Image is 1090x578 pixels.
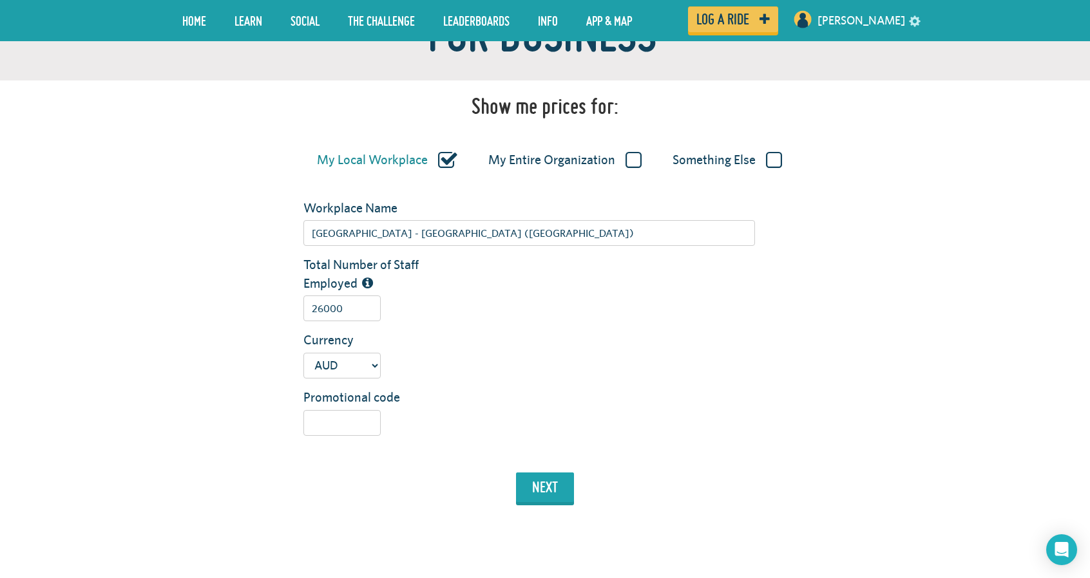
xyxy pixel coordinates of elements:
[225,5,272,37] a: LEARN
[909,14,921,26] a: settings drop down toggle
[294,256,451,292] label: Total Number of Staff Employed
[516,472,574,502] button: next
[434,5,519,37] a: Leaderboards
[281,5,329,37] a: Social
[317,152,457,169] label: My Local Workplace
[173,5,216,37] a: Home
[817,5,905,36] a: [PERSON_NAME]
[294,388,451,407] label: Promotional code
[792,9,813,30] img: User profile image
[1046,534,1077,565] div: Open Intercom Messenger
[472,93,618,119] h1: Show me prices for:
[362,277,373,290] i: The total number of people employed by this organization/workplace, including part time staff.
[528,5,568,37] a: Info
[338,5,425,37] a: The Challenge
[673,152,782,169] label: Something Else
[688,6,778,32] a: Log a ride
[294,331,451,350] label: Currency
[577,5,642,37] a: App & Map
[696,14,749,25] span: Log a ride
[294,199,451,218] label: Workplace Name
[488,152,642,169] label: My Entire Organization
